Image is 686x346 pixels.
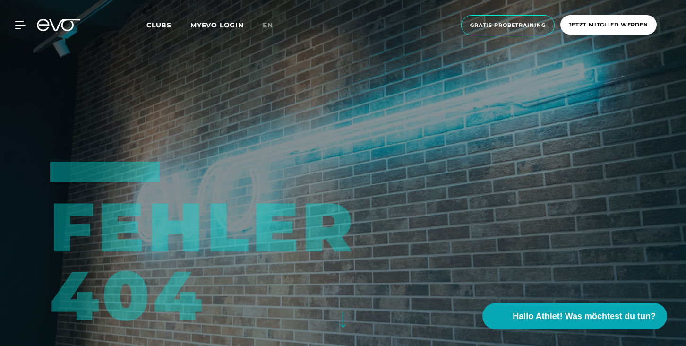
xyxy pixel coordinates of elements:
[263,21,273,29] span: en
[190,21,244,29] a: MYEVO LOGIN
[263,20,284,31] a: en
[470,21,546,29] span: Gratis Probetraining
[146,21,171,29] span: Clubs
[569,21,648,29] span: Jetzt Mitglied werden
[458,15,557,35] a: Gratis Probetraining
[482,303,667,329] button: Hallo Athlet! Was möchtest du tun?
[50,162,577,330] div: Fehler 404
[146,20,190,29] a: Clubs
[557,15,660,35] a: Jetzt Mitglied werden
[513,310,656,323] span: Hallo Athlet! Was möchtest du tun?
